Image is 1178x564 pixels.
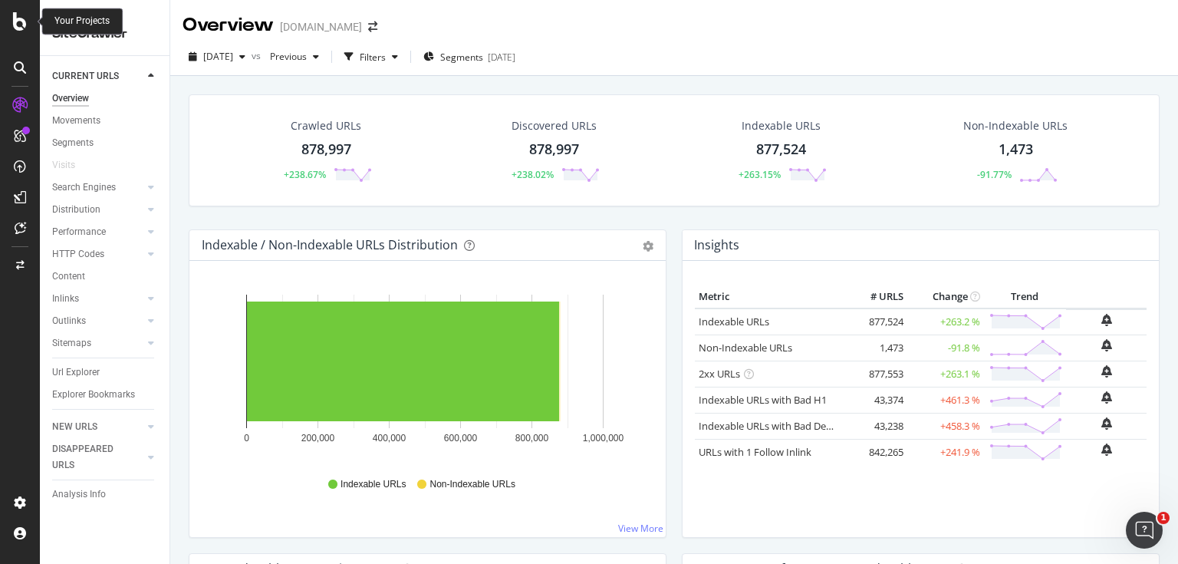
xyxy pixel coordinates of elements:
th: Trend [984,285,1066,308]
a: Content [52,269,159,285]
div: Url Explorer [52,364,100,381]
svg: A chart. [202,285,649,463]
a: Url Explorer [52,364,159,381]
div: Analysis Info [52,486,106,503]
div: Sitemaps [52,335,91,351]
a: Outlinks [52,313,143,329]
th: Change [907,285,984,308]
div: Indexable URLs [742,118,821,134]
div: bell-plus [1101,391,1112,404]
div: bell-plus [1101,365,1112,378]
div: CURRENT URLS [52,68,119,84]
div: Outlinks [52,313,86,329]
div: Crawled URLs [291,118,361,134]
div: 878,997 [301,140,351,160]
div: Overview [183,12,274,38]
th: Metric [695,285,846,308]
div: +238.67% [284,168,326,181]
button: [DATE] [183,45,252,69]
a: Search Engines [52,180,143,196]
div: Content [52,269,85,285]
a: Movements [52,113,159,129]
div: bell-plus [1101,417,1112,430]
div: gear [643,241,653,252]
a: NEW URLS [52,419,143,435]
th: # URLS [846,285,907,308]
a: Indexable URLs [699,315,769,328]
text: 200,000 [301,433,335,444]
div: [DOMAIN_NAME] [280,19,362,35]
div: Performance [52,224,106,240]
text: 0 [244,433,249,444]
text: 400,000 [373,433,406,444]
td: 1,473 [846,335,907,361]
a: Overview [52,91,159,107]
a: Explorer Bookmarks [52,387,159,403]
div: Visits [52,157,75,173]
div: Filters [360,51,386,64]
div: Movements [52,113,100,129]
td: 842,265 [846,439,907,465]
span: Non-Indexable URLs [429,478,515,491]
a: Distribution [52,202,143,218]
div: arrow-right-arrow-left [368,21,377,32]
div: 877,524 [756,140,806,160]
a: Performance [52,224,143,240]
a: URLs with 1 Follow Inlink [699,445,811,459]
a: Inlinks [52,291,143,307]
iframe: Intercom live chat [1126,512,1163,549]
text: 600,000 [444,433,478,444]
span: 1 [1157,512,1170,524]
div: Explorer Bookmarks [52,387,135,403]
div: Segments [52,135,94,151]
td: 43,374 [846,387,907,413]
div: Search Engines [52,180,116,196]
div: NEW URLS [52,419,97,435]
span: 2025 Sep. 29th [203,50,233,63]
td: 43,238 [846,413,907,439]
a: Visits [52,157,90,173]
td: +461.3 % [907,387,984,413]
div: bell-plus [1101,314,1112,326]
td: +241.9 % [907,439,984,465]
a: View More [618,522,663,535]
button: Previous [264,45,325,69]
span: Previous [264,50,307,63]
div: DISAPPEARED URLS [52,441,130,473]
div: 878,997 [529,140,579,160]
td: +458.3 % [907,413,984,439]
a: Indexable URLs with Bad Description [699,419,866,433]
div: [DATE] [488,51,515,64]
div: +238.02% [512,168,554,181]
div: 1,473 [999,140,1033,160]
div: Overview [52,91,89,107]
button: Filters [338,45,404,69]
div: bell-plus [1101,444,1112,456]
a: Indexable URLs with Bad H1 [699,393,827,407]
a: DISAPPEARED URLS [52,441,143,473]
text: 800,000 [515,433,549,444]
a: CURRENT URLS [52,68,143,84]
div: Your Projects [54,15,110,28]
td: +263.1 % [907,361,984,387]
div: Discovered URLs [512,118,597,134]
div: +263.15% [739,168,781,181]
div: HTTP Codes [52,246,104,262]
div: -91.77% [977,168,1012,181]
a: Non-Indexable URLs [699,341,792,355]
a: Segments [52,135,159,151]
td: 877,524 [846,308,907,335]
a: 2xx URLs [699,367,740,381]
a: Sitemaps [52,335,143,351]
button: Segments[DATE] [417,45,522,69]
h4: Insights [694,235,739,256]
span: vs [252,49,264,62]
div: Inlinks [52,291,79,307]
td: 877,553 [846,361,907,387]
span: Indexable URLs [341,478,406,491]
div: bell-plus [1101,339,1112,351]
div: Non-Indexable URLs [963,118,1068,134]
text: 1,000,000 [583,433,624,444]
td: -91.8 % [907,335,984,361]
